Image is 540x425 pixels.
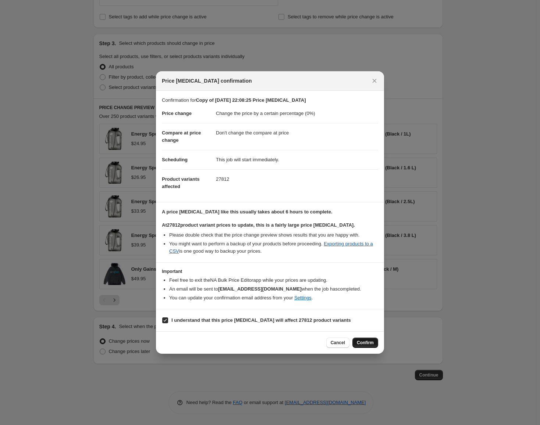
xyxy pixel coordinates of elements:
p: Confirmation for [162,97,378,104]
span: Scheduling [162,157,188,162]
li: You can update your confirmation email address from your . [169,294,378,302]
dd: Don't change the compare at price [216,123,378,143]
li: An email will be sent to when the job has completed . [169,285,378,293]
b: Copy of [DATE] 22:08:25 Price [MEDICAL_DATA] [196,97,306,103]
button: Confirm [352,338,378,348]
span: Cancel [331,340,345,346]
span: Compare at price change [162,130,201,143]
dd: This job will start immediately. [216,150,378,169]
span: Product variants affected [162,176,200,189]
button: Cancel [326,338,349,348]
b: I understand that this price [MEDICAL_DATA] will affect 27812 product variants [171,317,351,323]
span: Price [MEDICAL_DATA] confirmation [162,77,252,84]
a: Exporting products to a CSV [169,241,373,254]
b: [EMAIL_ADDRESS][DOMAIN_NAME] [218,286,302,292]
dd: Change the price by a certain percentage (0%) [216,104,378,123]
span: Confirm [357,340,374,346]
button: Close [369,76,380,86]
li: You might want to perform a backup of your products before proceeding. is one good way to backup ... [169,240,378,255]
dd: 27812 [216,169,378,189]
b: At 27812 product variant prices to update, this is a fairly large price [MEDICAL_DATA]. [162,222,355,228]
li: Feel free to exit the NA Bulk Price Editor app while your prices are updating. [169,277,378,284]
li: Please double check that the price change preview shows results that you are happy with. [169,231,378,239]
h3: Important [162,269,378,274]
b: A price [MEDICAL_DATA] like this usually takes about 6 hours to complete. [162,209,333,215]
span: Price change [162,111,192,116]
a: Settings [294,295,312,300]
